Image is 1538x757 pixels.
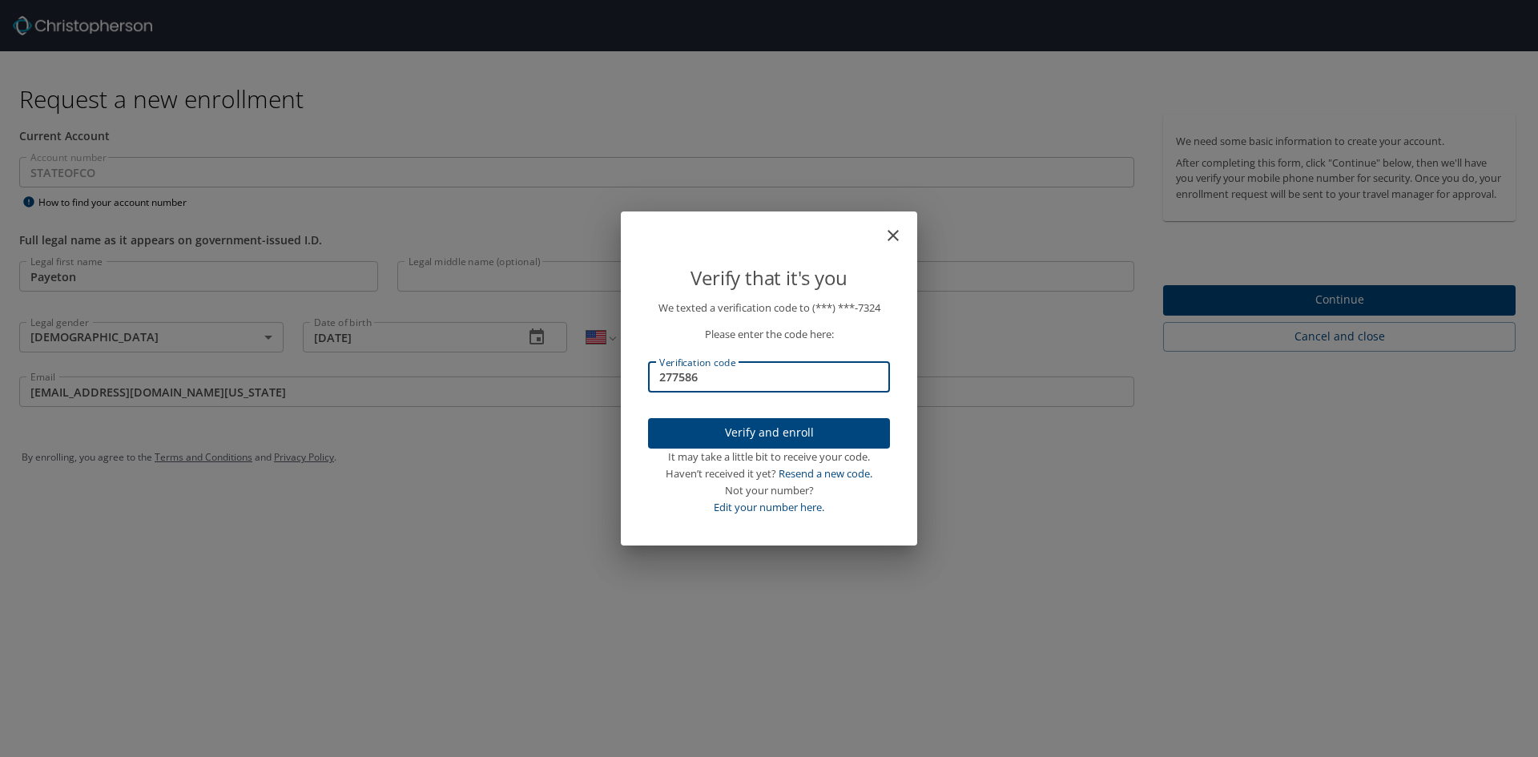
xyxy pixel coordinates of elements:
p: We texted a verification code to (***) ***- 7324 [648,300,890,316]
a: Edit your number here. [714,500,824,514]
span: Verify and enroll [661,423,877,443]
button: close [892,218,911,237]
button: Verify and enroll [648,418,890,449]
div: Not your number? [648,482,890,499]
p: Please enter the code here: [648,326,890,343]
a: Resend a new code. [779,466,872,481]
div: It may take a little bit to receive your code. [648,449,890,465]
div: Haven’t received it yet? [648,465,890,482]
p: Verify that it's you [648,263,890,293]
